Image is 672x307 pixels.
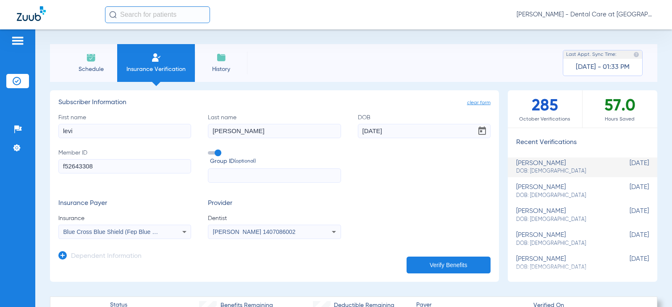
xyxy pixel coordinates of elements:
div: [PERSON_NAME] [516,231,607,247]
span: DOB: [DEMOGRAPHIC_DATA] [516,168,607,175]
h3: Subscriber Information [58,99,491,107]
h3: Provider [208,199,341,208]
div: [PERSON_NAME] [516,160,607,175]
img: Schedule [86,52,96,63]
span: History [201,65,241,73]
img: last sync help info [633,52,639,58]
div: [PERSON_NAME] [516,207,607,223]
input: DOBOpen calendar [358,124,491,138]
img: History [216,52,226,63]
label: Last name [208,113,341,138]
span: clear form [467,99,491,107]
span: [PERSON_NAME] - Dental Care at [GEOGRAPHIC_DATA] [517,10,655,19]
span: Group ID [210,157,341,166]
label: First name [58,113,191,138]
span: Insurance [58,214,191,223]
span: October Verifications [508,115,582,123]
span: DOB: [DEMOGRAPHIC_DATA] [516,264,607,271]
div: [PERSON_NAME] [516,184,607,199]
label: Member ID [58,149,191,183]
span: DOB: [DEMOGRAPHIC_DATA] [516,192,607,199]
span: [DATE] [607,231,649,247]
span: DOB: [DEMOGRAPHIC_DATA] [516,216,607,223]
label: DOB [358,113,491,138]
img: Zuub Logo [17,6,46,21]
span: Dentist [208,214,341,223]
span: Insurance Verification [123,65,189,73]
span: [DATE] [607,207,649,223]
img: Search Icon [109,11,117,18]
span: Hours Saved [583,115,657,123]
div: 57.0 [583,90,657,128]
span: DOB: [DEMOGRAPHIC_DATA] [516,240,607,247]
span: [DATE] [607,255,649,271]
span: [DATE] - 01:33 PM [576,63,630,71]
input: Last name [208,124,341,138]
span: Schedule [71,65,111,73]
span: [DATE] [607,160,649,175]
button: Open calendar [474,123,491,139]
span: Last Appt. Sync Time: [566,50,617,59]
input: First name [58,124,191,138]
input: Search for patients [105,6,210,23]
h3: Insurance Payer [58,199,191,208]
span: [DATE] [607,184,649,199]
small: (optional) [234,157,256,166]
h3: Recent Verifications [508,139,657,147]
img: Manual Insurance Verification [151,52,161,63]
img: hamburger-icon [11,36,24,46]
div: 285 [508,90,583,128]
span: Blue Cross Blue Shield (Fep Blue Dental) [63,228,171,235]
div: [PERSON_NAME] [516,255,607,271]
span: [PERSON_NAME] 1407086002 [213,228,296,235]
input: Member ID [58,159,191,173]
button: Verify Benefits [407,257,491,273]
h3: Dependent Information [71,252,142,261]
